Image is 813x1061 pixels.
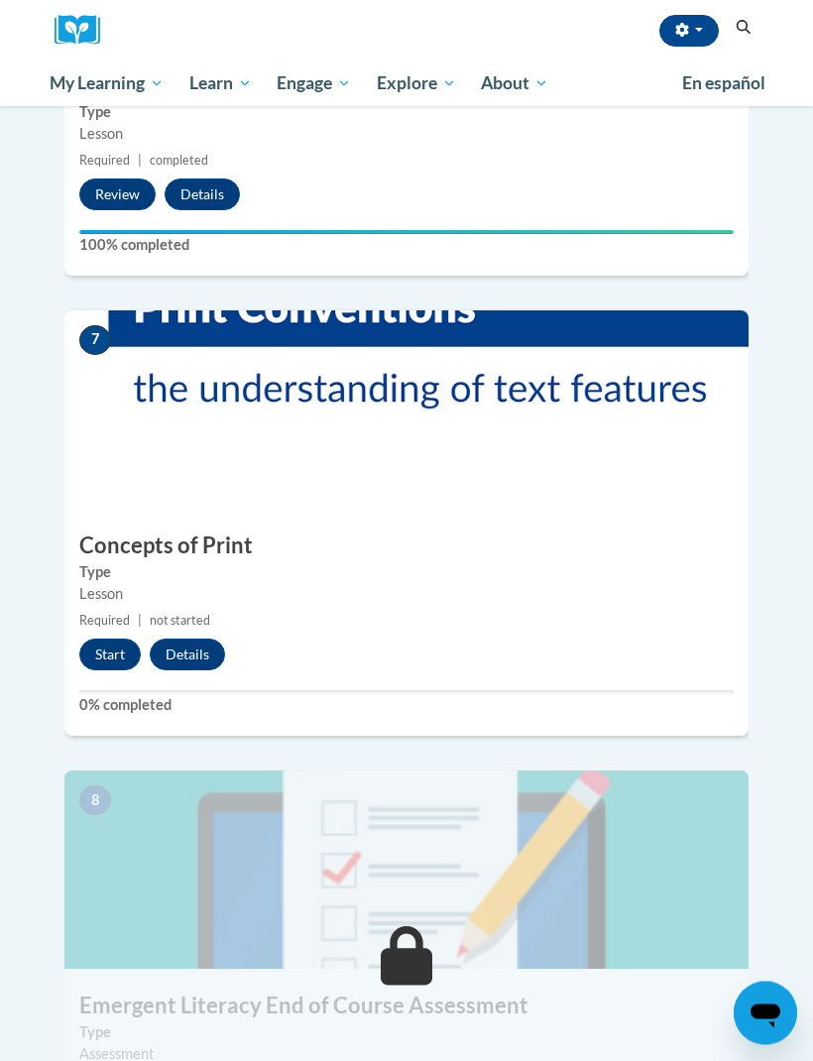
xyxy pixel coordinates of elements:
[79,695,734,717] label: 0% completed
[79,786,111,816] span: 8
[469,60,562,106] a: About
[138,614,142,629] span: |
[64,992,749,1022] h3: Emergent Literacy End of Course Assessment
[79,124,734,146] div: Lesson
[729,16,758,40] button: Search
[37,60,176,106] a: My Learning
[79,231,734,235] div: Your progress
[79,584,734,606] div: Lesson
[79,326,111,356] span: 7
[138,154,142,169] span: |
[79,235,734,257] label: 100% completed
[481,71,548,95] span: About
[50,71,164,95] span: My Learning
[79,154,130,169] span: Required
[277,71,351,95] span: Engage
[176,60,265,106] a: Learn
[150,614,210,629] span: not started
[682,72,765,93] span: En español
[64,531,749,562] h3: Concepts of Print
[165,179,240,211] button: Details
[79,614,130,629] span: Required
[79,179,156,211] button: Review
[364,60,469,106] a: Explore
[35,60,778,106] div: Main menu
[669,62,778,104] a: En español
[79,640,141,671] button: Start
[659,15,719,47] button: Account Settings
[64,311,749,510] img: Course Image
[150,640,225,671] button: Details
[150,154,208,169] span: completed
[734,982,797,1045] iframe: Button to launch messaging window
[55,15,114,46] img: Logo brand
[79,1022,734,1044] label: Type
[64,771,749,970] img: Course Image
[55,15,114,46] a: Cox Campus
[189,71,252,95] span: Learn
[264,60,364,106] a: Engage
[79,102,734,124] label: Type
[377,71,456,95] span: Explore
[79,562,734,584] label: Type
